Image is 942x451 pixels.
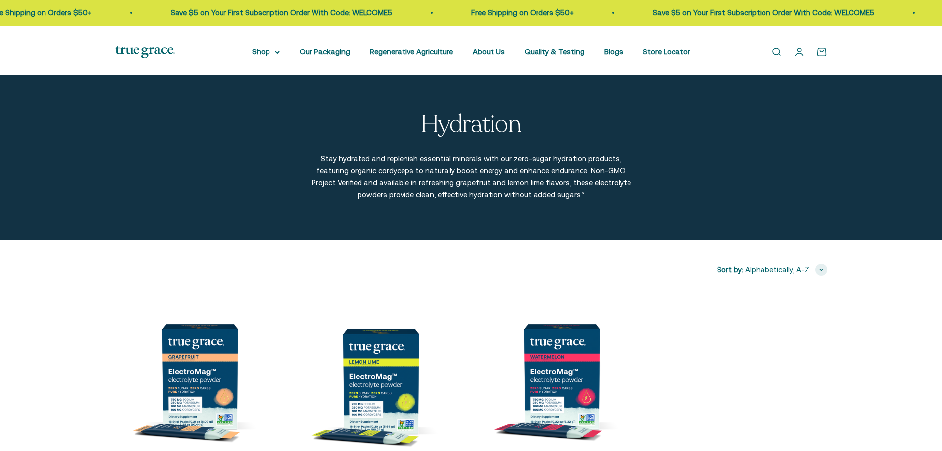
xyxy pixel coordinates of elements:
a: Store Locator [643,48,690,56]
summary: Shop [252,46,280,58]
a: Quality & Testing [525,48,584,56]
span: Sort by: [717,264,743,276]
p: Stay hydrated and replenish essential minerals with our zero-sugar hydration products, featuring ... [311,153,632,200]
p: Save $5 on Your First Subscription Order With Code: WELCOME5 [171,7,392,19]
a: Regenerative Agriculture [370,48,453,56]
p: Save $5 on Your First Subscription Order With Code: WELCOME5 [653,7,874,19]
button: Alphabetically, A-Z [745,264,827,276]
a: Our Packaging [300,48,350,56]
a: Blogs [604,48,623,56]
a: About Us [473,48,505,56]
a: Free Shipping on Orders $50+ [471,8,574,17]
span: Alphabetically, A-Z [745,264,809,276]
p: Hydration [421,111,522,138]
